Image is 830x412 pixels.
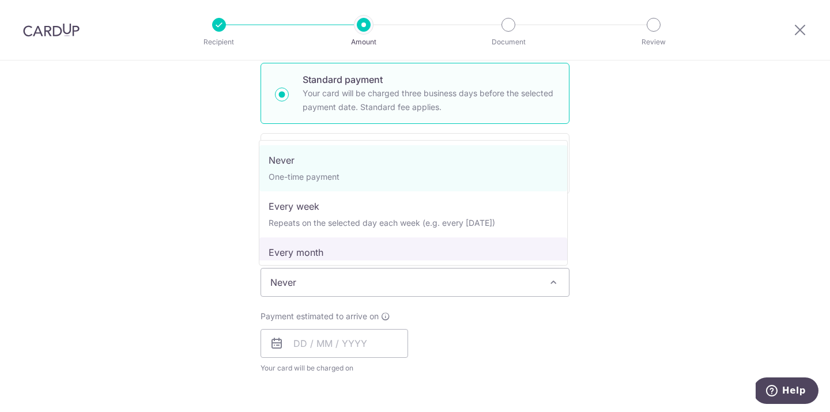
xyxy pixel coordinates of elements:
p: Your card will be charged three business days before the selected payment date. Standard fee appl... [303,86,555,114]
p: Recipient [176,36,262,48]
p: Every week [269,199,558,213]
span: Your card will be charged on [261,362,408,374]
img: CardUp [23,23,80,37]
p: Standard payment [303,73,555,86]
span: Never [261,268,569,297]
span: Never [261,269,569,296]
p: Review [611,36,696,48]
p: Document [466,36,551,48]
p: Amount [321,36,406,48]
small: Repeats on the selected day each week (e.g. every [DATE]) [269,218,495,228]
p: Never [269,153,558,167]
span: Payment estimated to arrive on [261,311,379,322]
p: Every month [269,245,558,259]
iframe: Opens a widget where you can find more information [756,377,818,406]
input: DD / MM / YYYY [261,329,408,358]
small: One-time payment [269,172,339,182]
